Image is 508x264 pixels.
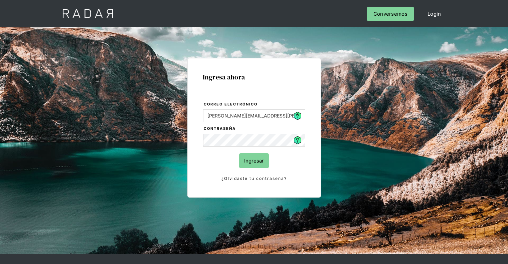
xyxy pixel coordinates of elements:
label: Contraseña [204,125,305,132]
a: Conversemos [367,7,414,21]
a: Login [421,7,448,21]
h1: Ingresa ahora [203,73,306,81]
form: Login Form [203,101,306,182]
a: ¿Olvidaste tu contraseña? [203,175,305,182]
input: bruce@wayne.com [203,109,305,122]
label: Correo electrónico [204,101,305,108]
input: Ingresar [239,153,269,168]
